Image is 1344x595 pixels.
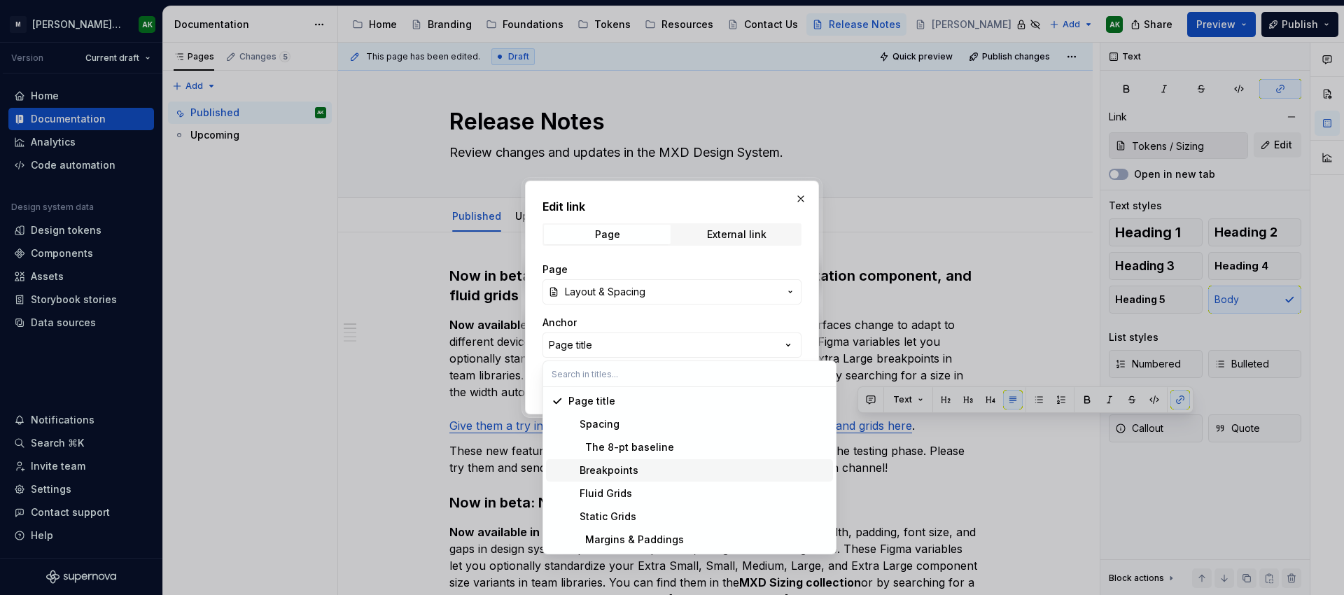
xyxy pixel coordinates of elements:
div: Static Grids [568,510,636,524]
div: Spacing [568,417,619,431]
div: Fluid Grids [568,486,632,500]
div: Margins & Paddings [568,533,684,547]
input: Search in titles... [543,361,836,386]
div: Breakpoints [568,463,638,477]
div: The 8-pt baseline [568,440,674,454]
div: Page title [568,394,615,408]
div: Search in titles... [543,387,836,554]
